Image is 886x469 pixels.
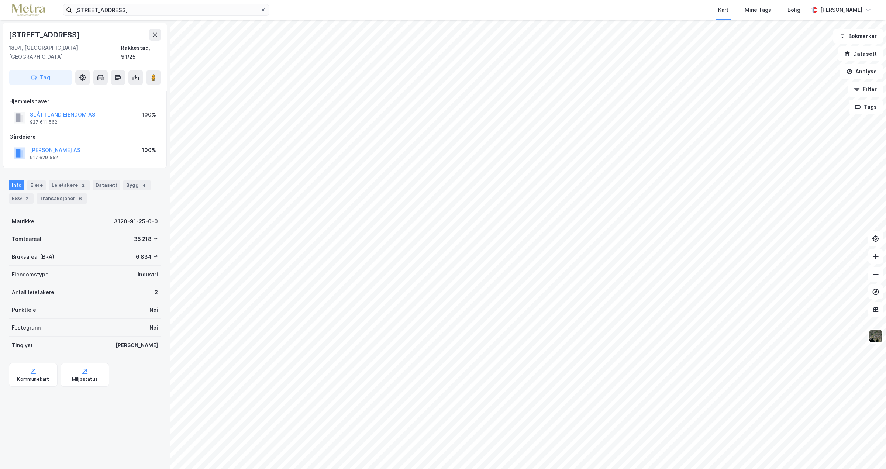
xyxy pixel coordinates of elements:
img: metra-logo.256734c3b2bbffee19d4.png [12,4,45,17]
div: Tomteareal [12,235,41,244]
div: Tinglyst [12,341,33,350]
div: 2 [79,182,87,189]
div: Kommunekart [17,376,49,382]
div: 100% [142,110,156,119]
button: Bokmerker [833,29,883,44]
div: Leietakere [49,180,90,190]
div: Bolig [787,6,800,14]
iframe: Chat Widget [849,434,886,469]
div: Industri [138,270,158,279]
button: Tag [9,70,72,85]
div: 2 [23,195,31,202]
div: Datasett [93,180,120,190]
div: Mine Tags [745,6,771,14]
button: Tags [849,100,883,114]
img: 9k= [869,329,883,343]
div: Rakkestad, 91/25 [121,44,161,61]
div: Gårdeiere [9,132,161,141]
div: Kontrollprogram for chat [849,434,886,469]
button: Datasett [838,46,883,61]
div: 917 629 552 [30,155,58,161]
div: [PERSON_NAME] [820,6,862,14]
div: ESG [9,193,34,204]
div: 6 834 ㎡ [136,252,158,261]
div: Bruksareal (BRA) [12,252,54,261]
div: Punktleie [12,306,36,314]
div: Eiere [27,180,46,190]
div: 35 218 ㎡ [134,235,158,244]
div: Miljøstatus [72,376,98,382]
button: Analyse [840,64,883,79]
div: 100% [142,146,156,155]
div: 6 [77,195,84,202]
button: Filter [848,82,883,97]
div: 4 [140,182,148,189]
div: Matrikkel [12,217,36,226]
div: 3120-91-25-0-0 [114,217,158,226]
div: Hjemmelshaver [9,97,161,106]
div: Kart [718,6,728,14]
div: Nei [149,323,158,332]
div: [PERSON_NAME] [116,341,158,350]
div: [STREET_ADDRESS] [9,29,81,41]
div: Transaksjoner [37,193,87,204]
div: Bygg [123,180,151,190]
input: Søk på adresse, matrikkel, gårdeiere, leietakere eller personer [72,4,260,15]
div: 2 [155,288,158,297]
div: Eiendomstype [12,270,49,279]
div: Nei [149,306,158,314]
div: 927 611 562 [30,119,57,125]
div: Info [9,180,24,190]
div: Festegrunn [12,323,41,332]
div: 1894, [GEOGRAPHIC_DATA], [GEOGRAPHIC_DATA] [9,44,121,61]
div: Antall leietakere [12,288,54,297]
